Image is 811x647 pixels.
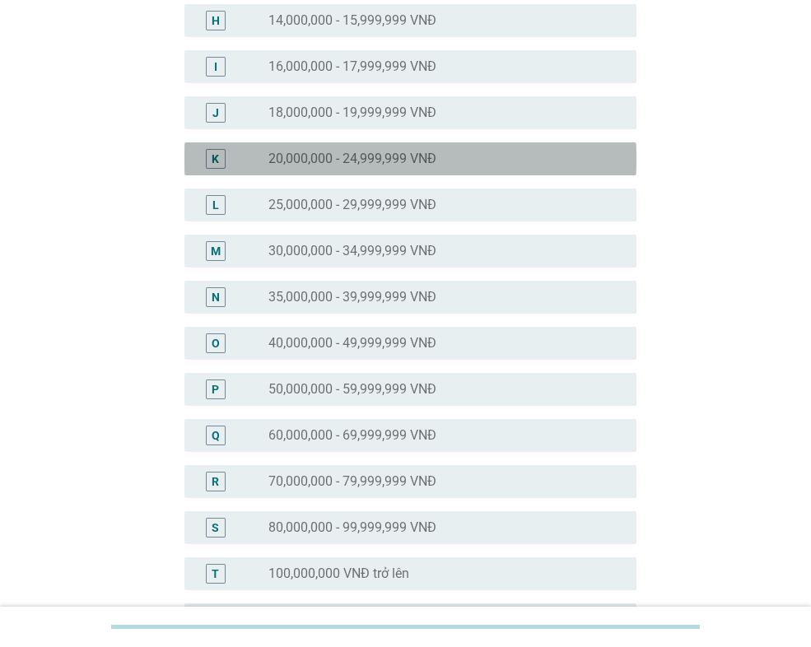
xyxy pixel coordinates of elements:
div: M [211,242,221,259]
div: L [212,196,219,213]
label: 25,000,000 - 29,999,999 VNĐ [268,197,436,213]
label: 16,000,000 - 17,999,999 VNĐ [268,58,436,75]
label: 35,000,000 - 39,999,999 VNĐ [268,289,436,305]
div: P [212,380,219,398]
div: N [212,288,220,305]
div: K [212,150,219,167]
label: 14,000,000 - 15,999,999 VNĐ [268,12,436,29]
label: 20,000,000 - 24,999,999 VNĐ [268,151,436,167]
label: 50,000,000 - 59,999,999 VNĐ [268,381,436,398]
div: Q [212,426,220,444]
label: 18,000,000 - 19,999,999 VNĐ [268,105,436,121]
div: J [212,104,219,121]
label: 100,000,000 VNĐ trở lên [268,566,409,582]
label: 60,000,000 - 69,999,999 VNĐ [268,427,436,444]
div: T [212,565,219,582]
label: 80,000,000 - 99,999,999 VNĐ [268,519,436,536]
label: 40,000,000 - 49,999,999 VNĐ [268,335,436,351]
div: I [214,58,217,75]
div: S [212,519,219,536]
div: R [212,472,219,490]
label: 30,000,000 - 34,999,999 VNĐ [268,243,436,259]
label: 70,000,000 - 79,999,999 VNĐ [268,473,436,490]
div: H [212,12,220,29]
div: O [212,334,220,351]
